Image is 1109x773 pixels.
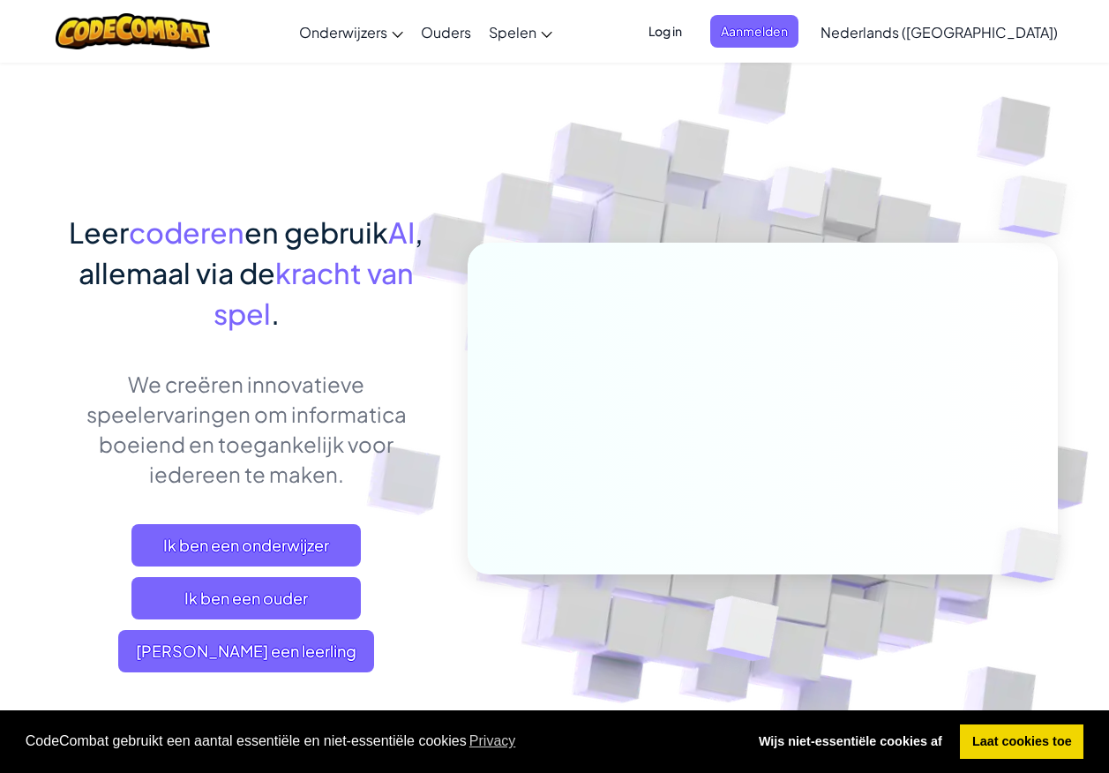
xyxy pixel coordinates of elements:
[131,577,361,619] a: Ik ben een ouder
[710,15,798,48] button: Aanmelden
[129,214,244,250] span: coderen
[489,23,536,41] span: Spelen
[271,296,280,331] span: .
[812,8,1067,56] a: Nederlands ([GEOGRAPHIC_DATA])
[244,214,388,250] span: en gebruik
[480,8,561,56] a: Spelen
[69,214,129,250] span: Leer
[960,724,1083,760] a: allow cookies
[734,131,861,263] img: Overlap cubes
[26,728,733,754] span: CodeCombat gebruikt een aantal essentiële en niet-essentiële cookies
[52,369,441,489] p: We creëren innovatieve speelervaringen om informatica boeiend en toegankelijk voor iedereen te ma...
[638,15,693,48] button: Log in
[299,23,387,41] span: Onderwijzers
[118,630,374,672] button: [PERSON_NAME] een leerling
[970,491,1103,619] img: Overlap cubes
[467,728,519,754] a: learn more about cookies
[746,724,954,760] a: deny cookies
[412,8,480,56] a: Ouders
[131,524,361,567] a: Ik ben een onderwijzer
[290,8,412,56] a: Onderwijzers
[821,23,1058,41] span: Nederlands ([GEOGRAPHIC_DATA])
[56,13,210,49] img: CodeCombat logo
[214,255,415,331] span: kracht van spel
[388,214,415,250] span: AI
[663,559,821,705] img: Overlap cubes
